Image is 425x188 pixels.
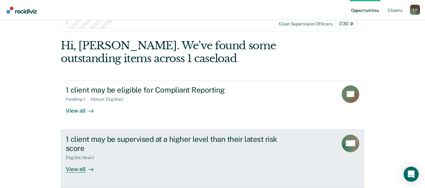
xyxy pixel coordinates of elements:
[66,97,90,102] div: Pending : 1
[66,160,101,173] div: View all
[279,21,332,27] div: Clear supervision officers
[66,85,287,94] div: 1 client may be eligible for Compliant Reporting
[410,5,420,15] button: Profile dropdown button
[335,19,358,29] span: D30
[404,167,419,182] div: Open Intercom Messenger
[66,135,287,153] div: 1 client may be supervised at a higher level than their latest risk score
[66,155,99,160] div: Eligible Now : 1
[66,102,101,114] div: View all
[61,130,364,188] a: 1 client may be supervised at a higher level than their latest risk scoreEligible Now:1View all
[61,80,364,130] a: 1 client may be eligible for Compliant ReportingPending:1Almost Eligible:1View all
[90,97,129,102] div: Almost Eligible : 1
[7,7,37,13] img: Recidiviz
[61,39,304,65] div: Hi, [PERSON_NAME]. We’ve found some outstanding items across 1 caseload
[410,5,420,15] div: S H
